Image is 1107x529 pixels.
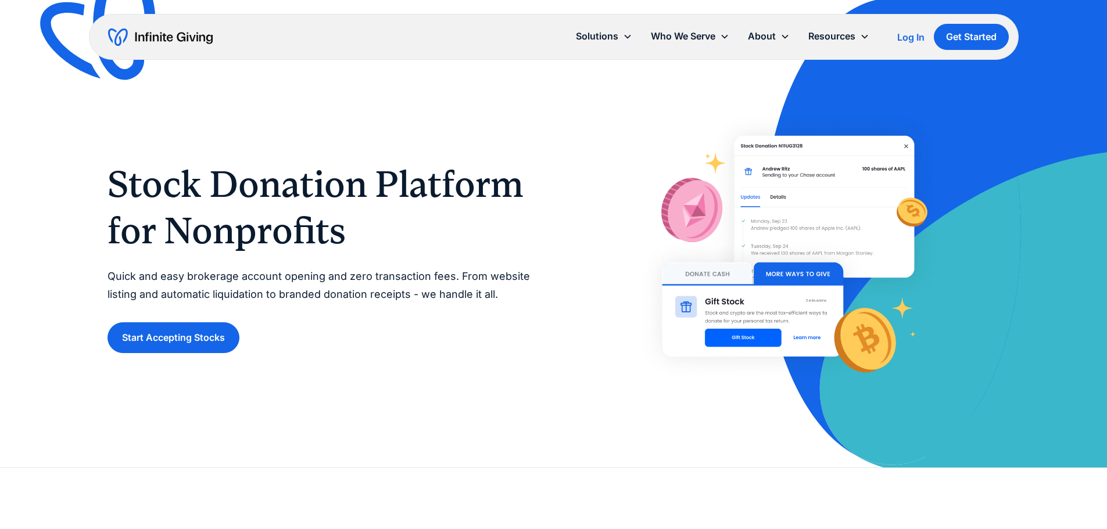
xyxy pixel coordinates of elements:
[651,28,715,44] div: Who We Serve
[108,161,531,254] h1: Stock Donation Platform for Nonprofits
[108,322,239,353] a: Start Accepting Stocks
[739,24,799,49] div: About
[642,24,739,49] div: Who We Serve
[808,28,855,44] div: Resources
[576,28,618,44] div: Solutions
[897,30,925,44] a: Log In
[567,24,642,49] div: Solutions
[799,24,879,49] div: Resources
[108,268,531,303] p: Quick and easy brokerage account opening and zero transaction fees. From website listing and auto...
[108,28,213,46] a: home
[748,28,776,44] div: About
[638,111,939,402] img: With Infinite Giving’s stock donation platform, it’s easy for donors to give stock to your nonpro...
[934,24,1009,50] a: Get Started
[897,33,925,42] div: Log In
